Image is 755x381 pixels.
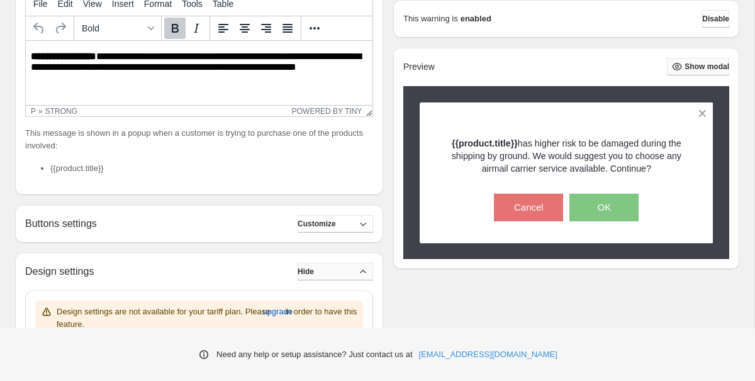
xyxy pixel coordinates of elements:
button: Cancel [494,194,563,221]
h2: Design settings [25,265,94,277]
button: Bold [164,18,186,39]
button: Align center [234,18,255,39]
strong: {{product.title}} [452,138,518,148]
button: Justify [277,18,298,39]
span: Customize [298,219,336,229]
button: Hide [298,263,373,280]
div: Resize [362,106,372,116]
p: This message is shown in a popup when a customer is trying to purchase one of the products involved: [25,127,373,152]
a: [EMAIL_ADDRESS][DOMAIN_NAME] [419,348,557,361]
button: Align left [213,18,234,39]
span: upgrade [262,306,293,318]
strong: enabled [461,13,491,25]
iframe: Rich Text Area [26,41,372,105]
button: Formats [77,18,159,39]
p: Design settings are not available for your tariff plan. Please in order to have this feature. [57,306,358,331]
div: p [31,107,36,116]
p: has higher risk to be damaged during the shipping by ground. We would suggest you to choose any a... [442,137,691,175]
button: upgrade [262,302,293,322]
button: Show modal [667,58,729,75]
button: Redo [50,18,71,39]
button: Italic [186,18,207,39]
button: Customize [298,215,373,233]
span: Show modal [685,62,729,72]
span: Hide [298,267,314,277]
div: strong [45,107,77,116]
p: This warning is [403,13,458,25]
button: OK [569,194,639,221]
button: Align right [255,18,277,39]
button: Undo [28,18,50,39]
button: More... [304,18,325,39]
span: Disable [702,14,729,24]
button: Disable [702,10,729,28]
a: Powered by Tiny [292,107,362,116]
li: {{product.title}} [50,162,373,175]
h2: Buttons settings [25,218,97,229]
div: » [38,107,43,116]
span: Bold [82,23,143,33]
h2: Preview [403,62,435,72]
